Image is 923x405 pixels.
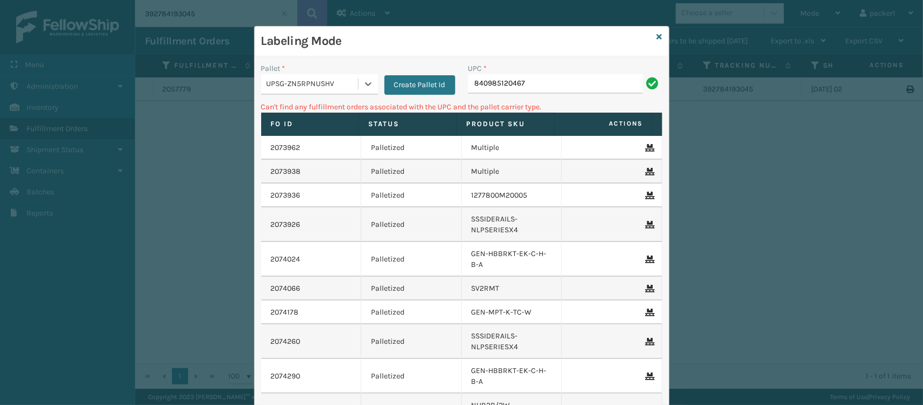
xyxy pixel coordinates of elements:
[646,338,652,345] i: Remove From Pallet
[271,119,349,129] label: Fo Id
[462,359,562,394] td: GEN-HBBRKT-EK-C-H-B-A
[361,301,462,324] td: Palletized
[646,285,652,292] i: Remove From Pallet
[361,207,462,242] td: Palletized
[646,168,652,175] i: Remove From Pallet
[462,242,562,277] td: GEN-HBBRKT-EK-C-H-B-A
[646,309,652,316] i: Remove From Pallet
[271,283,301,294] a: 2074066
[369,119,447,129] label: Status
[261,101,662,113] p: Can't find any fulfillment orders associated with the UPC and the pallet carrier type.
[462,277,562,301] td: SV2RMT
[361,277,462,301] td: Palletized
[384,75,455,95] button: Create Pallet Id
[646,144,652,152] i: Remove From Pallet
[271,371,301,382] a: 2074290
[646,373,652,380] i: Remove From Pallet
[271,336,301,347] a: 2074260
[271,190,301,201] a: 2073936
[361,324,462,359] td: Palletized
[462,324,562,359] td: SSSIDERAILS-NLPSERIESX4
[361,359,462,394] td: Palletized
[271,142,301,153] a: 2073962
[462,184,562,207] td: 1277800M20005
[271,254,301,265] a: 2074024
[558,115,650,133] span: Actions
[261,63,285,74] label: Pallet
[462,160,562,184] td: Multiple
[462,207,562,242] td: SSSIDERAILS-NLPSERIESX4
[646,221,652,228] i: Remove From Pallet
[361,184,462,207] td: Palletized
[271,219,301,230] a: 2073926
[361,160,462,184] td: Palletized
[267,79,359,90] div: UPSG-ZN5RPNUSHV
[646,192,652,199] i: Remove From Pallet
[271,307,299,318] a: 2074178
[271,166,301,177] a: 2073938
[261,33,653,49] h3: Labeling Mode
[361,136,462,160] td: Palletized
[467,119,544,129] label: Product SKU
[361,242,462,277] td: Palletized
[462,136,562,160] td: Multiple
[646,256,652,263] i: Remove From Pallet
[468,63,487,74] label: UPC
[462,301,562,324] td: GEN-MPT-K-TC-W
